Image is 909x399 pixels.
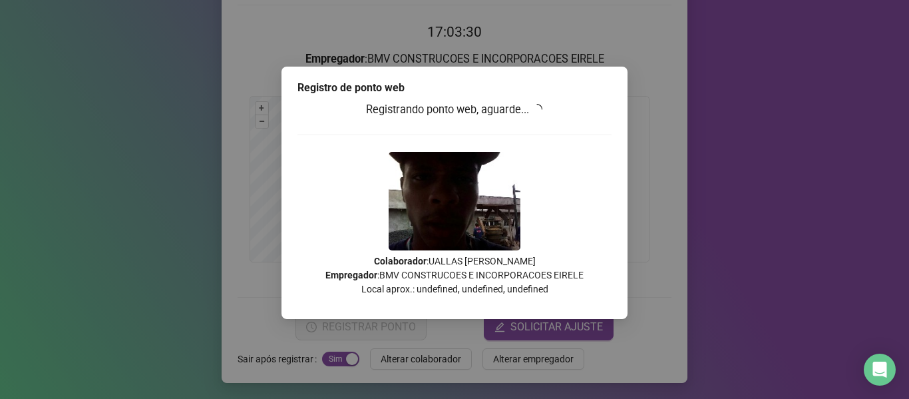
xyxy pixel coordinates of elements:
p: : UALLAS [PERSON_NAME] : BMV CONSTRUCOES E INCORPORACOES EIRELE Local aprox.: undefined, undefine... [297,254,612,296]
div: Open Intercom Messenger [864,354,896,386]
h3: Registrando ponto web, aguarde... [297,101,612,119]
strong: Empregador [325,270,377,280]
span: loading [531,103,544,115]
div: Registro de ponto web [297,80,612,96]
img: Z [389,152,520,250]
strong: Colaborador [374,256,427,266]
